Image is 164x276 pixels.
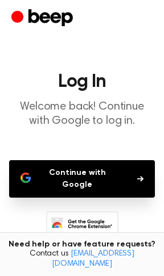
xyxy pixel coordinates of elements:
h1: Log In [9,73,155,91]
a: [EMAIL_ADDRESS][DOMAIN_NAME] [52,250,134,268]
span: Contact us [7,249,157,269]
a: Beep [11,7,76,30]
button: Continue with Google [9,160,155,198]
p: Welcome back! Continue with Google to log in. [9,100,155,128]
